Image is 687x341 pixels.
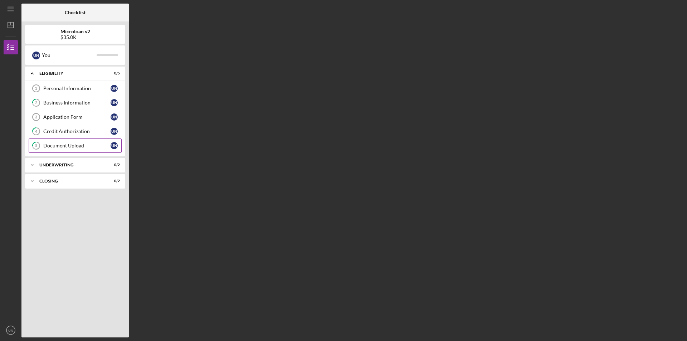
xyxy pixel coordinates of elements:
[43,100,111,106] div: Business Information
[29,138,122,153] a: 5Document UploadUN
[60,29,90,34] b: Microloan v2
[29,124,122,138] a: 4Credit AuthorizationUN
[43,86,111,91] div: Personal Information
[4,323,18,337] button: UN
[32,52,40,59] div: U N
[29,81,122,96] a: 1Personal InformationUN
[8,328,13,332] text: UN
[29,110,122,124] a: 3Application FormUN
[29,96,122,110] a: 2Business InformationUN
[35,143,37,148] tspan: 5
[111,142,118,149] div: U N
[111,113,118,121] div: U N
[111,128,118,135] div: U N
[60,34,90,40] div: $35.0K
[107,163,120,167] div: 0 / 2
[43,143,111,148] div: Document Upload
[107,179,120,183] div: 0 / 2
[35,86,37,91] tspan: 1
[35,129,38,134] tspan: 4
[39,71,102,75] div: Eligibility
[39,179,102,183] div: Closing
[39,163,102,167] div: Underwriting
[35,115,37,119] tspan: 3
[43,114,111,120] div: Application Form
[42,49,97,61] div: You
[107,71,120,75] div: 0 / 5
[111,99,118,106] div: U N
[111,85,118,92] div: U N
[43,128,111,134] div: Credit Authorization
[65,10,86,15] b: Checklist
[35,101,37,105] tspan: 2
